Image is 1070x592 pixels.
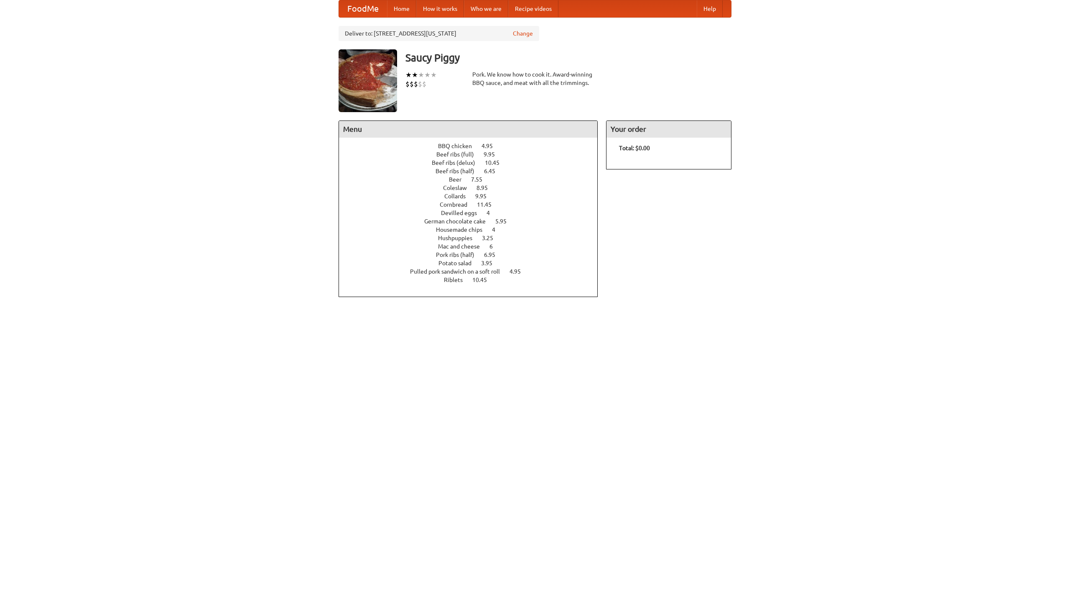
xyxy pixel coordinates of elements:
a: Riblets 10.45 [444,277,502,283]
a: Beef ribs (full) 9.95 [436,151,510,158]
span: 6.45 [484,168,504,174]
a: Potato salad 3.95 [438,260,508,267]
h4: Your order [606,121,731,138]
span: Collards [444,193,474,200]
span: 4 [487,210,498,216]
span: 9.95 [475,193,495,200]
a: Who we are [464,0,508,17]
span: Devilled eggs [441,210,485,216]
a: Change [513,29,533,38]
li: ★ [424,70,431,79]
span: 4 [492,226,504,233]
li: ★ [418,70,424,79]
a: Pork ribs (half) 6.95 [436,251,511,258]
a: Cornbread 11.45 [440,201,507,208]
li: ★ [431,70,437,79]
span: Beer [449,176,470,183]
span: 5.95 [495,218,515,225]
li: ★ [405,70,412,79]
a: Beer 7.55 [449,176,498,183]
li: $ [414,79,418,89]
h3: Saucy Piggy [405,49,731,66]
span: BBQ chicken [438,143,480,149]
a: Coleslaw 8.95 [443,185,503,191]
span: 11.45 [477,201,500,208]
li: $ [418,79,422,89]
span: Beef ribs (full) [436,151,482,158]
span: Housemade chips [436,226,491,233]
span: 8.95 [476,185,496,191]
span: 10.45 [472,277,495,283]
span: Pork ribs (half) [436,251,483,258]
span: German chocolate cake [424,218,494,225]
h4: Menu [339,121,597,138]
span: 6.95 [484,251,504,258]
a: FoodMe [339,0,387,17]
li: $ [422,79,426,89]
span: Cornbread [440,201,476,208]
span: Coleslaw [443,185,475,191]
span: Pulled pork sandwich on a soft roll [410,268,508,275]
a: Recipe videos [508,0,558,17]
span: Beef ribs (delux) [432,159,484,166]
span: 3.25 [482,235,502,241]
a: Beef ribs (half) 6.45 [436,168,511,174]
span: 10.45 [485,159,508,166]
a: Hushpuppies 3.25 [438,235,509,241]
a: How it works [416,0,464,17]
div: Deliver to: [STREET_ADDRESS][US_STATE] [339,26,539,41]
b: Total: $0.00 [619,145,650,151]
a: Housemade chips 4 [436,226,511,233]
span: Mac and cheese [438,243,488,250]
a: Pulled pork sandwich on a soft roll 4.95 [410,268,536,275]
span: 4.95 [510,268,529,275]
span: 7.55 [471,176,491,183]
a: Devilled eggs 4 [441,210,505,216]
span: Beef ribs (half) [436,168,483,174]
a: BBQ chicken 4.95 [438,143,508,149]
span: 6 [489,243,501,250]
li: $ [410,79,414,89]
div: Pork. We know how to cook it. Award-winning BBQ sauce, and meat with all the trimmings. [472,70,598,87]
a: Mac and cheese 6 [438,243,508,250]
span: 9.95 [484,151,503,158]
span: Hushpuppies [438,235,481,241]
span: Potato salad [438,260,480,267]
span: 4.95 [481,143,501,149]
a: Collards 9.95 [444,193,502,200]
span: Riblets [444,277,471,283]
img: angular.jpg [339,49,397,112]
li: $ [405,79,410,89]
li: ★ [412,70,418,79]
span: 3.95 [481,260,501,267]
a: Home [387,0,416,17]
a: Beef ribs (delux) 10.45 [432,159,515,166]
a: Help [697,0,723,17]
a: German chocolate cake 5.95 [424,218,522,225]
